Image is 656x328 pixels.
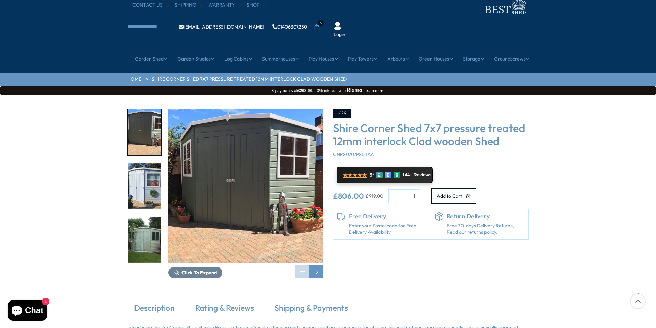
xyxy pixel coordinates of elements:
[168,267,222,278] button: Click To Expand
[337,167,433,183] a: ★★★★★ 5* G E R 144+ Reviews
[295,265,309,278] div: Previous slide
[366,194,383,198] del: £919.00
[414,172,432,178] span: Reviews
[188,303,261,317] a: Rating & Reviews
[127,76,141,83] a: HOME
[247,2,266,9] a: Shop
[333,151,374,157] span: CNRS0707PSL-1AA
[224,50,253,67] a: Log Cabins
[181,270,217,276] span: Click To Expand
[333,31,345,38] a: Login
[349,222,427,236] a: Enter your Postal code for Free Delivery Availability
[309,50,338,67] a: Play Houses
[385,172,391,178] div: E
[333,192,364,200] ins: £806.00
[333,109,351,118] div: -12%
[318,20,324,26] span: 0
[431,188,476,204] button: Add to Cart
[127,109,162,156] div: 1 / 8
[127,163,162,210] div: 2 / 8
[349,212,427,220] h6: Free Delivery
[127,216,162,263] div: 3 / 8
[208,2,242,9] a: Warranty
[175,2,203,9] a: Shipping
[348,50,378,67] a: Play Towers
[309,265,323,278] div: Next slide
[5,300,49,322] inbox-online-store-chat: Shopify online store chat
[177,50,215,67] a: Garden Studios
[268,303,355,317] a: Shipping & Payments
[394,172,400,178] div: R
[272,24,307,29] a: 01406307230
[402,172,412,178] span: 144+
[387,50,409,67] a: Arbours
[419,50,453,67] a: Green Houses
[447,212,525,220] h6: Return Delivery
[128,217,161,263] img: 5060490130231PressureTreatedCornerShed_16b77b2a-420d-451f-acd3-42cf910da7c7_200x200.jpg
[168,109,323,278] div: 1 / 8
[132,2,169,9] a: CONTACT US
[152,76,347,83] a: Shire Corner Shed 7x7 pressure treated 12mm interlock Clad wooden Shed
[128,163,161,209] img: 7x7cornershed_78fc1595-79c5-472b-a3a8-3b10d7dc070b_200x200.jpg
[343,172,367,178] span: ★★★★★
[179,24,265,29] a: [EMAIL_ADDRESS][DOMAIN_NAME]
[494,50,530,67] a: Groundscrews
[128,109,161,155] img: 5060490130231CornerShedPainted_a1f7b594-b67f-459c-90e9-604a283d8739_200x200.jpg
[447,222,525,236] p: Free 30-days Delivery Returns, Read our returns policy.
[314,24,321,31] a: 0
[135,50,168,67] a: Garden Shed
[437,194,462,198] span: Add to Cart
[333,22,342,30] img: User Icon
[463,50,484,67] a: Storage
[333,121,529,148] h3: Shire Corner Shed 7x7 pressure treated 12mm interlock Clad wooden Shed
[262,50,299,67] a: Summerhouses
[168,109,323,263] img: Shire Corner Shed 7x7 pressure treated 12mm interlock Clad wooden Shed - Best Shed
[376,172,383,178] div: G
[127,303,181,317] a: Description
